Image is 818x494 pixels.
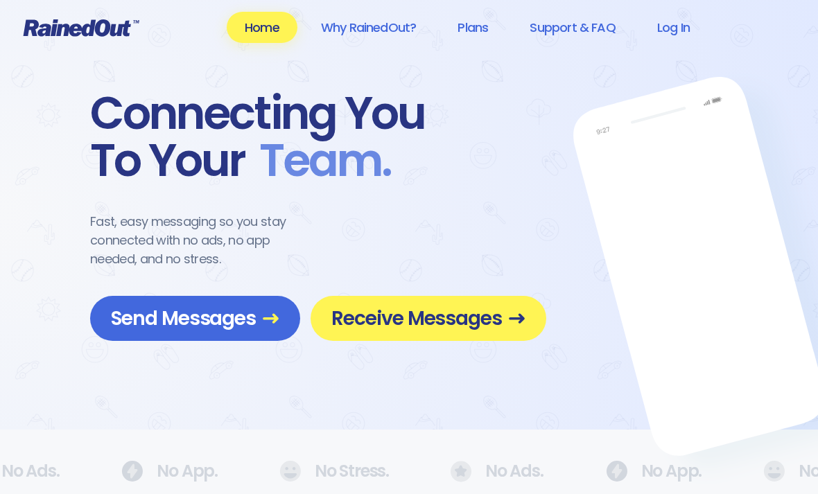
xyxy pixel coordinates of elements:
[90,90,546,184] div: Connecting You To Your
[606,461,627,482] img: No Ads.
[606,461,681,482] div: No App.
[331,306,525,330] span: Receive Messages
[611,224,790,285] div: Park & Rec U9 B Baseball
[747,224,789,249] span: 15m ago
[613,152,792,213] div: U12 G Soccer United
[279,461,301,482] img: No Ads.
[311,296,546,341] a: Receive Messages
[121,461,196,482] div: No App.
[245,137,391,184] span: Team .
[111,306,279,330] span: Send Messages
[90,296,300,341] a: Send Messages
[451,461,523,482] div: No Ads.
[279,461,367,482] div: No Stress.
[121,461,143,482] img: No Ads.
[451,461,471,482] img: No Ads.
[617,166,795,227] div: Youth winter league games ON. Recommend running shoes/sneakers for players as option for footwear.
[763,461,785,482] img: No Ads.
[303,12,435,43] a: Why RainedOut?
[512,12,633,43] a: Support & FAQ
[90,212,312,268] div: Fast, easy messaging so you stay connected with no ads, no app needed, and no stress.
[753,152,792,176] span: 2m ago
[440,12,506,43] a: Plans
[615,238,793,299] div: We will play at the [GEOGRAPHIC_DATA]. Wear white, be at the field by 5pm.
[227,12,297,43] a: Home
[639,12,708,43] a: Log In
